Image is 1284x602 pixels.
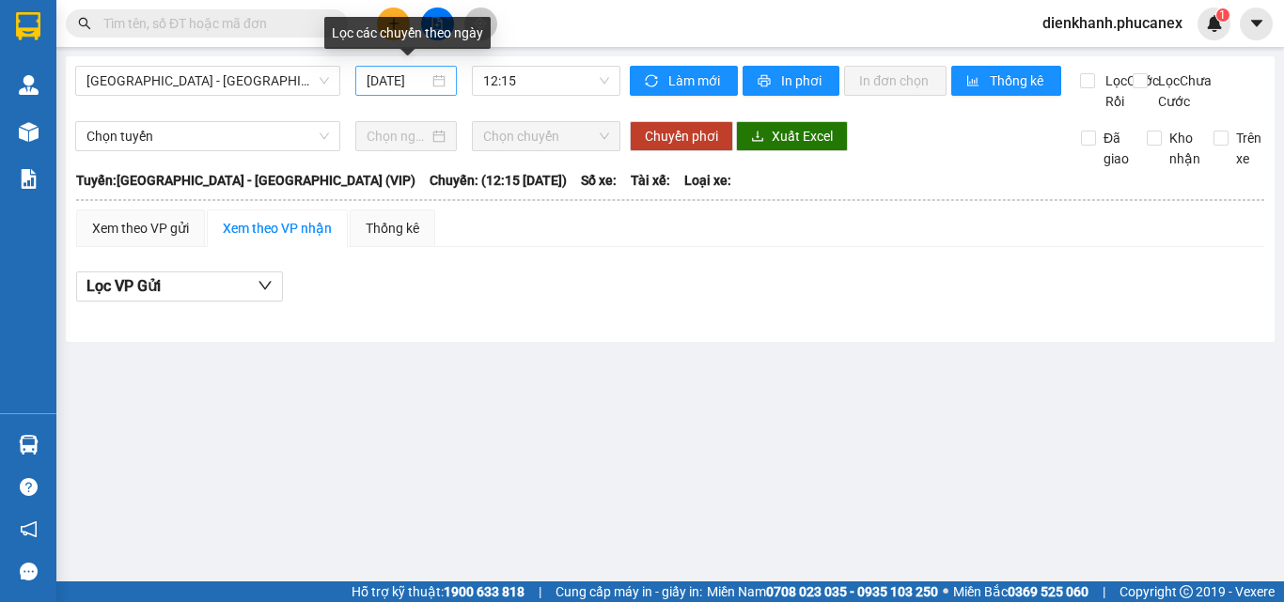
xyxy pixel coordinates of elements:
div: Xem theo VP nhận [223,218,332,239]
img: logo-vxr [16,12,40,40]
span: ⚪️ [943,588,948,595]
span: question-circle [20,478,38,496]
span: | [539,581,541,602]
span: Kho nhận [1162,128,1208,169]
span: Lọc VP Gửi [86,274,161,298]
span: Chuyến: (12:15 [DATE]) [430,170,567,191]
span: 12:15 [483,67,609,95]
span: Thống kê [990,70,1046,91]
span: caret-down [1248,15,1265,32]
input: 14/08/2025 [367,70,429,91]
span: Số xe: [581,170,617,191]
button: file-add [421,8,454,40]
span: dienkhanh.phucanex [1027,11,1198,35]
img: warehouse-icon [19,122,39,142]
button: aim [464,8,497,40]
span: 1 [1219,8,1226,22]
span: Lọc Cước Rồi [1098,70,1162,112]
button: plus [377,8,410,40]
button: downloadXuất Excel [736,121,848,151]
button: bar-chartThống kê [951,66,1061,96]
span: Làm mới [668,70,723,91]
img: icon-new-feature [1206,15,1223,32]
input: Tìm tên, số ĐT hoặc mã đơn [103,13,325,34]
sup: 1 [1216,8,1229,22]
strong: 0369 525 060 [1008,584,1088,599]
span: Đã giao [1096,128,1136,169]
span: Hỗ trợ kỹ thuật: [352,581,525,602]
button: syncLàm mới [630,66,738,96]
span: copyright [1180,585,1193,598]
button: caret-down [1240,8,1273,40]
button: Chuyển phơi [630,121,733,151]
span: | [1103,581,1105,602]
span: down [258,278,273,293]
span: sync [645,74,661,89]
span: Trên xe [1229,128,1269,169]
span: Miền Bắc [953,581,1088,602]
img: warehouse-icon [19,75,39,95]
span: Chọn chuyến [483,122,609,150]
span: search [78,17,91,30]
img: warehouse-icon [19,435,39,455]
span: In phơi [781,70,824,91]
span: Loại xe: [684,170,731,191]
span: notification [20,520,38,538]
span: Chọn tuyến [86,122,329,150]
div: Thống kê [366,218,419,239]
img: solution-icon [19,169,39,189]
button: printerIn phơi [743,66,839,96]
strong: 0708 023 035 - 0935 103 250 [766,584,938,599]
span: bar-chart [966,74,982,89]
button: In đơn chọn [844,66,947,96]
div: Lọc các chuyến theo ngày [324,17,491,49]
span: Lọc Chưa Cước [1151,70,1214,112]
div: Xem theo VP gửi [92,218,189,239]
span: message [20,563,38,580]
span: Sài Gòn - Nha Trang (VIP) [86,67,329,95]
span: Miền Nam [707,581,938,602]
span: Cung cấp máy in - giấy in: [556,581,702,602]
input: Chọn ngày [367,126,429,147]
b: Tuyến: [GEOGRAPHIC_DATA] - [GEOGRAPHIC_DATA] (VIP) [76,173,415,188]
strong: 1900 633 818 [444,584,525,599]
span: printer [758,74,774,89]
button: Lọc VP Gửi [76,271,283,301]
span: Tài xế: [631,170,670,191]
